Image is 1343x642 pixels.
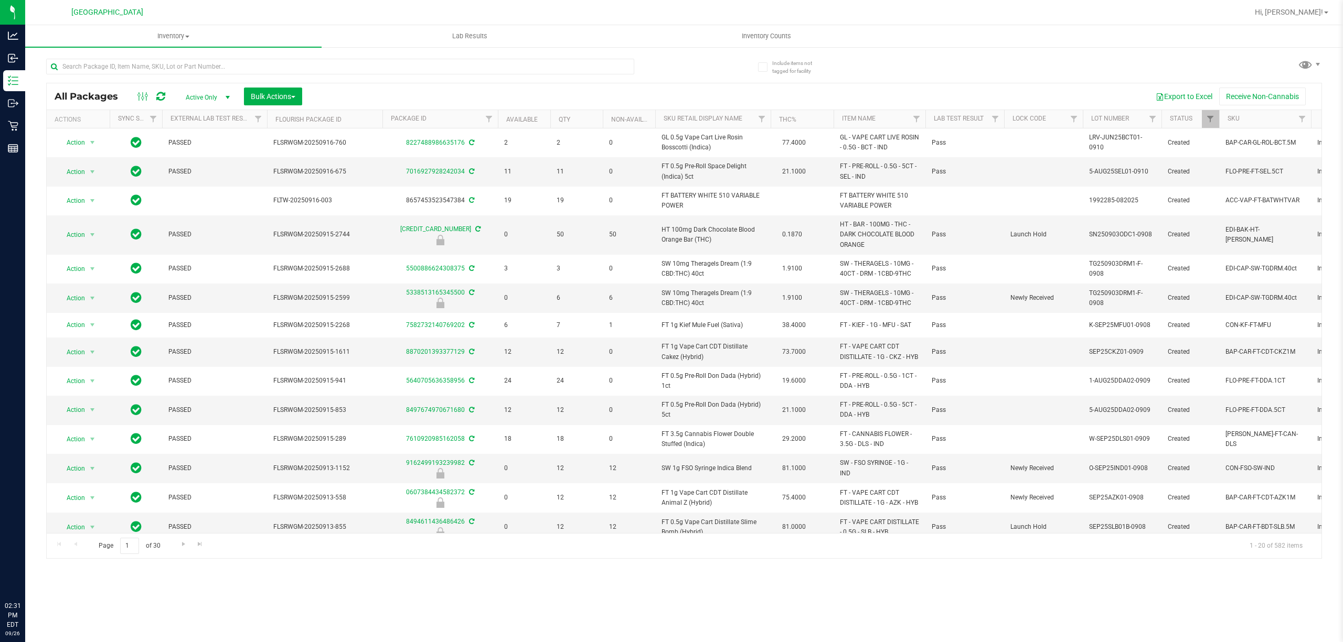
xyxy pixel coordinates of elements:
span: 6 [557,293,596,303]
span: 0 [609,167,649,177]
span: 12 [557,493,596,503]
span: BAP-CAR-FT-CDT-CKZ1M [1225,347,1305,357]
span: FT - PRE-ROLL - 0.5G - 5CT - DDA - HYB [840,400,919,420]
a: External Lab Test Result [170,115,253,122]
span: Sync from Compliance System [467,488,474,496]
span: Sync from Compliance System [467,348,474,355]
span: 19 [504,195,544,205]
span: Sync from Compliance System [467,435,474,442]
span: CON-KF-FT-MFU [1225,320,1305,330]
span: 77.4000 [777,135,811,150]
span: Action [57,491,86,505]
span: 3 [504,264,544,274]
span: select [86,193,99,208]
span: 1.9100 [777,290,807,306]
span: Action [57,227,86,242]
span: 12 [557,347,596,357]
span: FLSRWGM-20250915-2744 [273,230,376,240]
span: 0 [609,138,649,148]
span: 6 [504,320,544,330]
span: 24 [504,376,544,386]
a: SKU [1228,115,1240,122]
span: Sync from Compliance System [467,197,474,204]
span: O-SEP25IND01-0908 [1089,463,1155,473]
a: Package ID [391,115,427,122]
span: Hi, [PERSON_NAME]! [1255,8,1323,16]
span: HT 100mg Dark Chocolate Blood Orange Bar (THC) [662,225,764,245]
span: PASSED [168,293,261,303]
span: Sync from Compliance System [467,321,474,329]
a: [CREDIT_CARD_NUMBER] [400,225,471,233]
span: Newly Received [1010,293,1076,303]
span: TG250903DRM1-F-0908 [1089,259,1155,279]
iframe: Resource center [10,558,42,590]
a: Go to the next page [176,538,191,552]
a: Filter [987,110,1004,128]
div: Actions [55,116,105,123]
span: FT - CANNABIS FLOWER - 3.5G - DLS - IND [840,429,919,449]
span: 0 [609,347,649,357]
span: select [86,135,99,150]
span: SN250903ODC1-0908 [1089,230,1155,240]
span: Created [1168,195,1213,205]
span: select [86,402,99,417]
span: All Packages [55,91,129,102]
span: SEP25CKZ01-0909 [1089,347,1155,357]
span: Created [1168,320,1213,330]
span: Lab Results [438,31,502,41]
span: 5-AUG25DDA02-0909 [1089,405,1155,415]
span: Action [57,193,86,208]
span: 0.1870 [777,227,807,242]
a: Go to the last page [193,538,208,552]
span: SW - THERAGELS - 10MG - 40CT - DRM - 1CBD-9THC [840,259,919,279]
span: In Sync [131,193,142,208]
span: FT 0.5g Pre-Roll Don Dada (Hybrid) 1ct [662,371,764,391]
a: Filter [753,110,771,128]
span: select [86,318,99,332]
span: Sync from Compliance System [467,265,474,272]
span: FT - VAPE CART DISTILLATE - 0.5G - SLB - HYB [840,517,919,537]
span: 81.0000 [777,519,811,535]
input: Search Package ID, Item Name, SKU, Lot or Part Number... [46,59,634,74]
button: Export to Excel [1149,88,1219,105]
span: FLSRWGM-20250915-2688 [273,264,376,274]
span: 0 [609,195,649,205]
span: select [86,491,99,505]
span: SW 1g FSO Syringe Indica Blend [662,463,764,473]
span: 0 [609,434,649,444]
span: 50 [557,230,596,240]
span: PASSED [168,264,261,274]
span: Action [57,345,86,360]
span: SW 10mg Theragels Dream (1:9 CBD:THC) 40ct [662,288,764,308]
span: FLSRWGM-20250915-941 [273,376,376,386]
span: 12 [557,405,596,415]
span: select [86,432,99,447]
span: K-SEP25MFU01-0908 [1089,320,1155,330]
span: FT 0.5g Vape Cart Distillate Slime Bomb (Hybrid) [662,517,764,537]
span: Created [1168,493,1213,503]
span: Sync from Compliance System [474,225,481,233]
span: Launch Hold [1010,230,1076,240]
a: Non-Available [611,116,658,123]
span: SEP25AZK01-0908 [1089,493,1155,503]
span: 12 [504,405,544,415]
div: Launch Hold [381,235,499,245]
span: W-SEP25DLS01-0909 [1089,434,1155,444]
a: Inventory [25,25,322,47]
a: 5500886624308375 [406,265,465,272]
span: FLSRWGM-20250915-853 [273,405,376,415]
span: Pass [932,405,998,415]
span: 2 [557,138,596,148]
span: select [86,520,99,535]
span: 18 [557,434,596,444]
span: Pass [932,434,998,444]
span: FLSRWGM-20250915-289 [273,434,376,444]
span: Sync from Compliance System [467,168,474,175]
span: Action [57,135,86,150]
inline-svg: Outbound [8,98,18,108]
a: 8870201393377129 [406,348,465,355]
span: FT 1g Kief Mule Fuel (Sativa) [662,320,764,330]
a: Filter [1065,110,1083,128]
span: PASSED [168,376,261,386]
div: Newly Received [381,298,499,308]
